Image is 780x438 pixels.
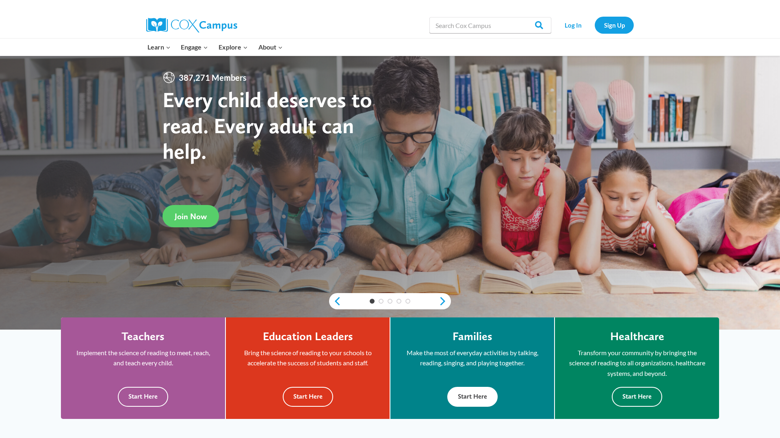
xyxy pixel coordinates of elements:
button: Child menu of Learn [142,39,176,56]
a: Teachers Implement the science of reading to meet, reach, and teach every child. Start Here [61,317,225,419]
p: Transform your community by bringing the science of reading to all organizations, healthcare syst... [567,347,707,379]
p: Bring the science of reading to your schools to accelerate the success of students and staff. [238,347,377,368]
a: Sign Up [595,17,634,33]
a: Families Make the most of everyday activities by talking, reading, singing, and playing together.... [390,317,554,419]
span: Join Now [175,211,207,221]
a: previous [329,296,341,306]
a: Healthcare Transform your community by bringing the science of reading to all organizations, heal... [555,317,719,419]
a: 5 [405,299,410,304]
button: Start Here [612,387,662,407]
span: 387,271 Members [175,71,250,84]
h4: Teachers [121,330,165,343]
a: Join Now [162,205,219,227]
a: 1 [370,299,375,304]
button: Start Here [283,387,333,407]
strong: Every child deserves to read. Every adult can help. [162,86,372,164]
h4: Education Leaders [263,330,353,343]
input: Search Cox Campus [429,17,551,33]
button: Child menu of Explore [213,39,253,56]
div: content slider buttons [329,293,451,309]
a: 3 [388,299,392,304]
a: Log In [555,17,591,33]
a: Education Leaders Bring the science of reading to your schools to accelerate the success of stude... [226,317,390,419]
a: 4 [396,299,401,304]
button: Child menu of Engage [176,39,214,56]
button: Start Here [447,387,498,407]
button: Start Here [118,387,168,407]
a: 2 [379,299,383,304]
nav: Primary Navigation [142,39,288,56]
button: Child menu of About [253,39,288,56]
h4: Families [453,330,492,343]
a: next [439,296,451,306]
p: Implement the science of reading to meet, reach, and teach every child. [73,347,213,368]
img: Cox Campus [146,18,237,32]
p: Make the most of everyday activities by talking, reading, singing, and playing together. [403,347,542,368]
nav: Secondary Navigation [555,17,634,33]
h4: Healthcare [610,330,664,343]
